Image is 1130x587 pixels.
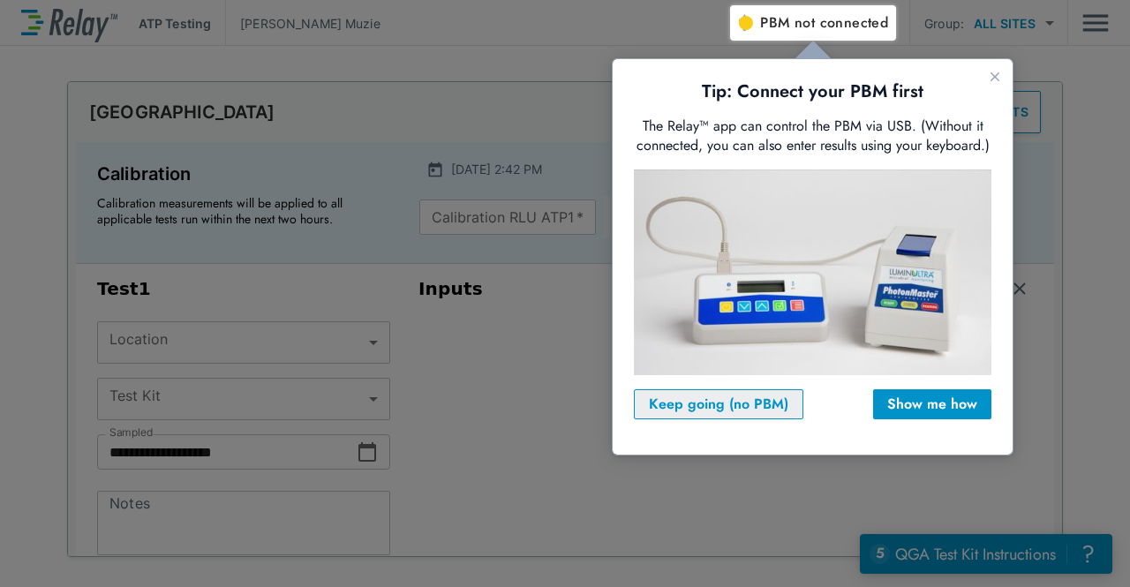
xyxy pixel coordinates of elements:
[735,14,753,32] img: Offline Icon
[760,11,888,35] span: PBM
[728,5,895,41] button: PBM not connected
[795,12,888,33] span: not connected
[613,59,1013,455] iframe: tooltip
